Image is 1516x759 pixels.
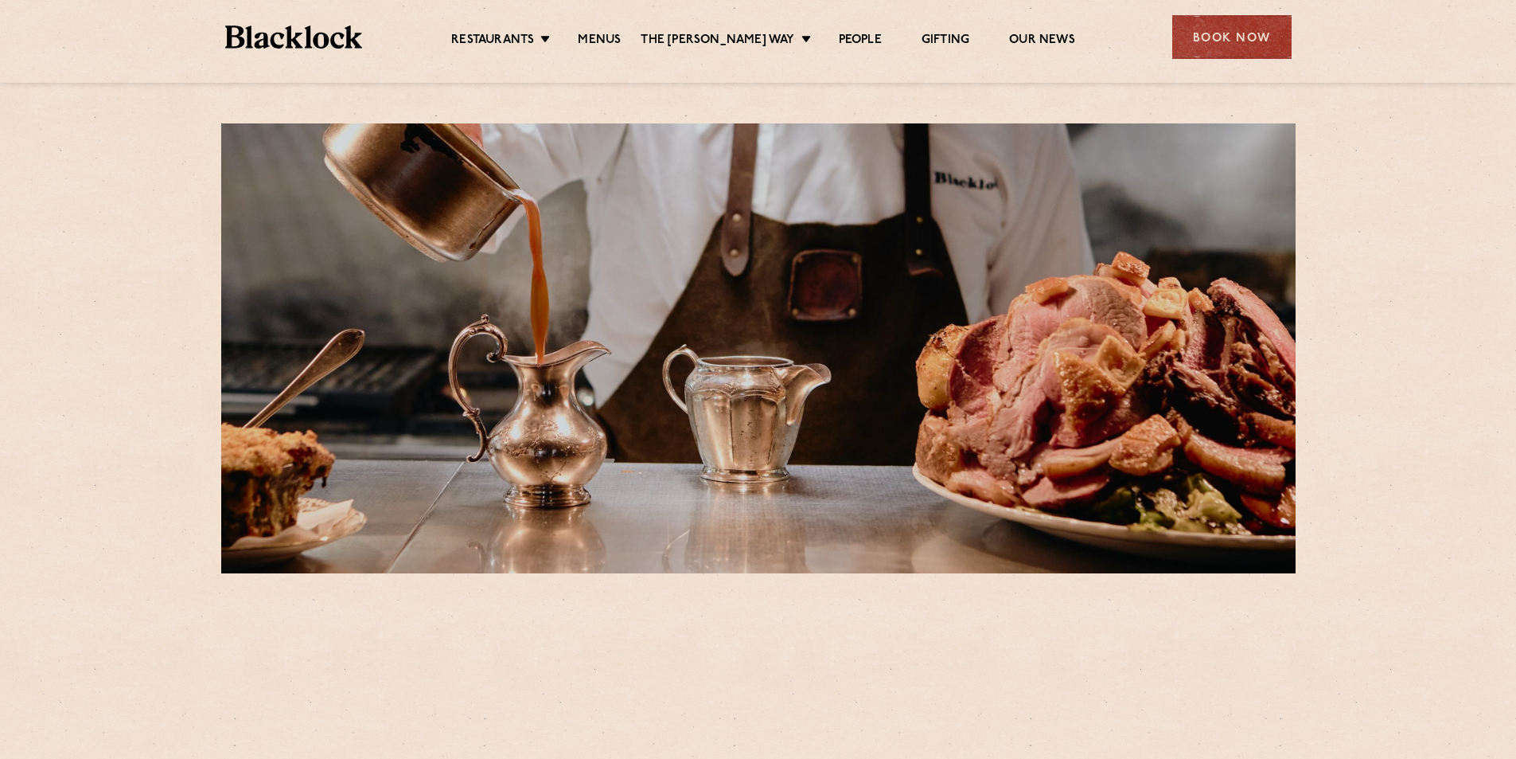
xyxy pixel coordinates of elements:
[839,33,882,50] a: People
[922,33,969,50] a: Gifting
[1009,33,1075,50] a: Our News
[451,33,534,50] a: Restaurants
[1172,15,1292,59] div: Book Now
[641,33,794,50] a: The [PERSON_NAME] Way
[578,33,621,50] a: Menus
[225,25,363,49] img: BL_Textured_Logo-footer-cropped.svg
